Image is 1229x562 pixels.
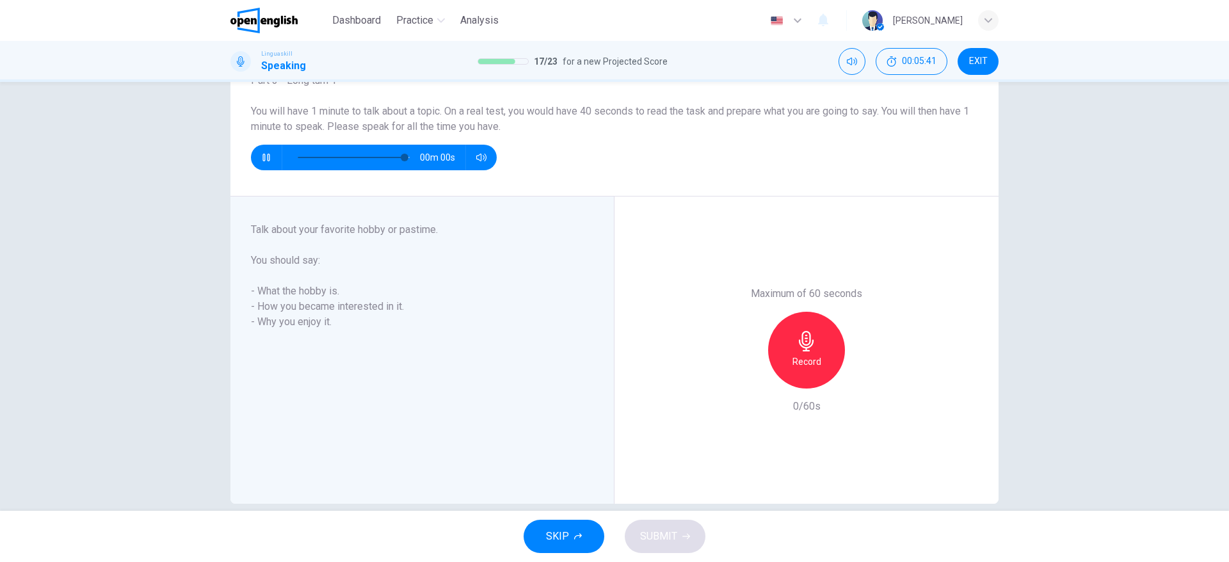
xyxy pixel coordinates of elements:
span: You will have 1 minute to talk about a topic. On a real test, you would have 40 seconds to read t... [251,105,969,132]
img: OpenEnglish logo [230,8,298,33]
a: OpenEnglish logo [230,8,327,33]
h6: - How you became interested in it. [251,299,578,314]
h6: Talk about your favorite hobby or pastime. [251,222,578,237]
button: Practice [391,9,450,32]
button: SKIP [524,520,604,553]
span: Practice [396,13,433,28]
h1: Speaking [261,58,306,74]
button: Analysis [455,9,504,32]
span: Linguaskill [261,49,293,58]
button: EXIT [958,48,999,75]
img: Profile picture [862,10,883,31]
span: Dashboard [332,13,381,28]
button: 00:05:41 [876,48,947,75]
div: [PERSON_NAME] [893,13,963,28]
img: en [769,16,785,26]
h6: - Why you enjoy it. [251,314,578,330]
div: Hide [876,48,947,75]
span: Analysis [460,13,499,28]
span: 17 / 23 [534,54,558,69]
span: SKIP [546,527,569,545]
button: Record [768,312,845,389]
h6: Maximum of 60 seconds [751,286,862,301]
h6: 0/60s [793,399,821,414]
div: Mute [839,48,865,75]
span: for a new Projected Score [563,54,668,69]
h6: - What the hobby is. [251,284,578,299]
button: Dashboard [327,9,386,32]
h6: Record [792,354,821,369]
span: EXIT [969,56,988,67]
span: 00:05:41 [902,56,936,67]
span: 00m 00s [420,145,465,170]
h6: You should say: [251,253,578,268]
